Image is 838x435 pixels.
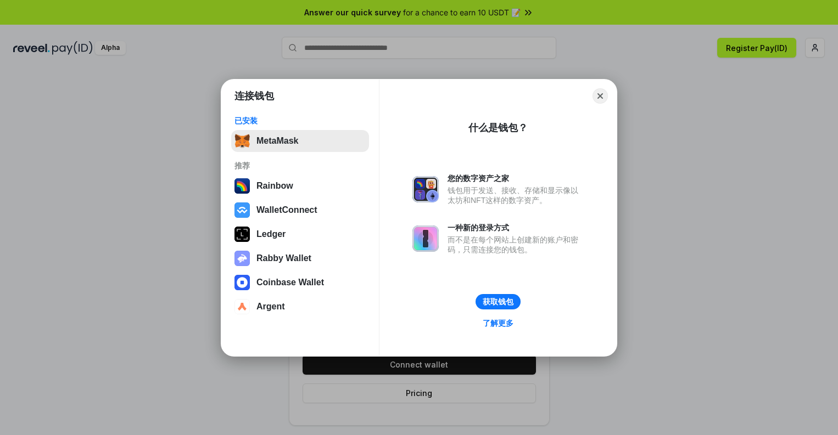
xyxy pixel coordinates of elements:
button: WalletConnect [231,199,369,221]
h1: 连接钱包 [234,89,274,103]
button: Close [593,88,608,104]
div: 了解更多 [483,318,513,328]
div: 钱包用于发送、接收、存储和显示像以太坊和NFT这样的数字资产。 [448,185,584,205]
div: 什么是钱包？ [468,121,528,134]
button: MetaMask [231,130,369,152]
div: Rabby Wallet [256,253,311,263]
div: MetaMask [256,136,298,146]
div: 获取钱包 [483,297,513,307]
button: Argent [231,296,369,318]
div: 已安装 [234,116,366,126]
img: svg+xml,%3Csvg%20width%3D%2228%22%20height%3D%2228%22%20viewBox%3D%220%200%2028%2028%22%20fill%3D... [234,202,250,218]
div: Argent [256,302,285,312]
div: Ledger [256,229,286,239]
img: svg+xml,%3Csvg%20fill%3D%22none%22%20height%3D%2233%22%20viewBox%3D%220%200%2035%2033%22%20width%... [234,133,250,149]
img: svg+xml,%3Csvg%20xmlns%3D%22http%3A%2F%2Fwww.w3.org%2F2000%2Fsvg%22%20fill%3D%22none%22%20viewBox... [412,176,439,202]
a: 了解更多 [476,316,520,330]
div: 而不是在每个网站上创建新的账户和密码，只需连接您的钱包。 [448,235,584,255]
button: Rabby Wallet [231,247,369,269]
img: svg+xml,%3Csvg%20xmlns%3D%22http%3A%2F%2Fwww.w3.org%2F2000%2Fsvg%22%20fill%3D%22none%22%20viewBox... [234,251,250,266]
img: svg+xml,%3Csvg%20width%3D%22120%22%20height%3D%22120%22%20viewBox%3D%220%200%20120%20120%22%20fil... [234,178,250,194]
img: svg+xml,%3Csvg%20xmlns%3D%22http%3A%2F%2Fwww.w3.org%2F2000%2Fsvg%22%20width%3D%2228%22%20height%3... [234,227,250,242]
div: WalletConnect [256,205,317,215]
img: svg+xml,%3Csvg%20xmlns%3D%22http%3A%2F%2Fwww.w3.org%2F2000%2Fsvg%22%20fill%3D%22none%22%20viewBox... [412,225,439,252]
button: 获取钱包 [476,294,521,309]
img: svg+xml,%3Csvg%20width%3D%2228%22%20height%3D%2228%22%20viewBox%3D%220%200%2028%2028%22%20fill%3D... [234,275,250,290]
div: Coinbase Wallet [256,278,324,287]
button: Ledger [231,223,369,245]
div: 推荐 [234,161,366,171]
img: svg+xml,%3Csvg%20width%3D%2228%22%20height%3D%2228%22%20viewBox%3D%220%200%2028%2028%22%20fill%3D... [234,299,250,314]
button: Coinbase Wallet [231,272,369,293]
div: 一种新的登录方式 [448,223,584,233]
div: Rainbow [256,181,293,191]
div: 您的数字资产之家 [448,173,584,183]
button: Rainbow [231,175,369,197]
